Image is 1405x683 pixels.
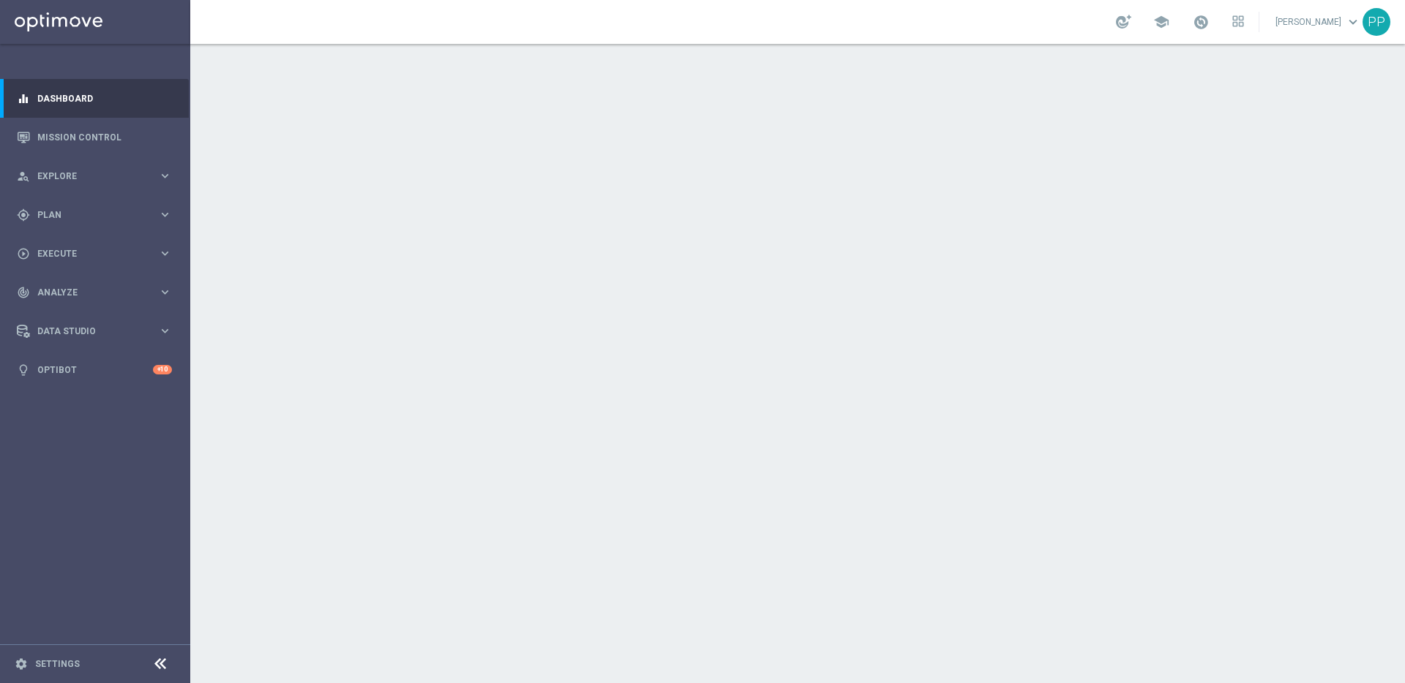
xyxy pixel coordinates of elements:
[17,325,158,338] div: Data Studio
[1345,14,1361,30] span: keyboard_arrow_down
[16,170,173,182] button: person_search Explore keyboard_arrow_right
[153,365,172,374] div: +10
[37,211,158,219] span: Plan
[158,324,172,338] i: keyboard_arrow_right
[17,208,30,222] i: gps_fixed
[37,172,158,181] span: Explore
[17,247,30,260] i: play_circle_outline
[1363,8,1390,36] div: PP
[37,327,158,336] span: Data Studio
[158,246,172,260] i: keyboard_arrow_right
[35,660,80,668] a: Settings
[158,208,172,222] i: keyboard_arrow_right
[17,118,172,156] div: Mission Control
[17,79,172,118] div: Dashboard
[17,363,30,377] i: lightbulb
[16,132,173,143] button: Mission Control
[1153,14,1169,30] span: school
[15,657,28,671] i: settings
[158,285,172,299] i: keyboard_arrow_right
[16,93,173,105] button: equalizer Dashboard
[1274,11,1363,33] a: [PERSON_NAME]keyboard_arrow_down
[17,92,30,105] i: equalizer
[17,286,30,299] i: track_changes
[37,249,158,258] span: Execute
[17,208,158,222] div: Plan
[16,287,173,298] button: track_changes Analyze keyboard_arrow_right
[16,364,173,376] button: lightbulb Optibot +10
[16,248,173,260] button: play_circle_outline Execute keyboard_arrow_right
[17,170,158,183] div: Explore
[37,79,172,118] a: Dashboard
[17,286,158,299] div: Analyze
[16,209,173,221] button: gps_fixed Plan keyboard_arrow_right
[37,288,158,297] span: Analyze
[37,350,153,389] a: Optibot
[37,118,172,156] a: Mission Control
[158,169,172,183] i: keyboard_arrow_right
[17,350,172,389] div: Optibot
[16,325,173,337] button: Data Studio keyboard_arrow_right
[17,247,158,260] div: Execute
[17,170,30,183] i: person_search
